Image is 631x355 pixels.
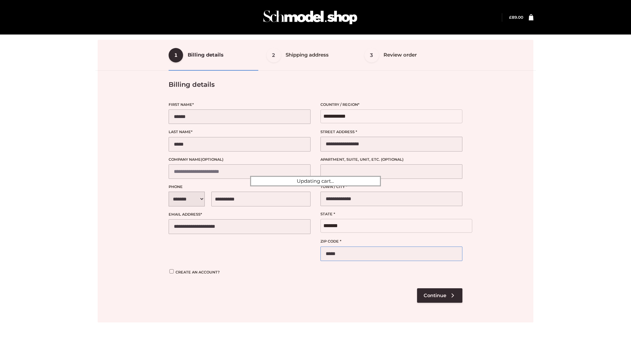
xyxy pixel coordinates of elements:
div: Updating cart... [250,176,381,186]
span: £ [509,15,512,20]
bdi: 89.00 [509,15,523,20]
a: £89.00 [509,15,523,20]
img: Schmodel Admin 964 [261,4,360,30]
